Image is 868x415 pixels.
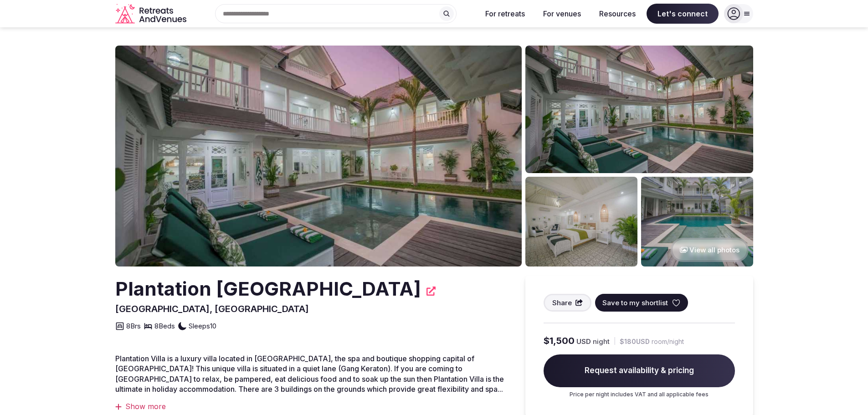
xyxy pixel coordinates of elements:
button: Save to my shortlist [595,294,688,312]
img: Venue gallery photo [525,177,637,266]
span: $180 USD [620,337,650,346]
a: Visit the homepage [115,4,188,24]
span: 8 Brs [126,321,141,331]
button: Resources [592,4,643,24]
span: Share [552,298,572,307]
button: For venues [536,4,588,24]
span: Plantation Villa is a luxury villa located in [GEOGRAPHIC_DATA], the spa and boutique shopping ca... [115,354,504,394]
span: room/night [652,337,684,346]
h2: Plantation [GEOGRAPHIC_DATA] [115,276,421,302]
button: View all photos [671,238,749,262]
img: Venue gallery photo [641,177,753,266]
div: | [613,336,616,346]
span: $1,500 [544,334,575,347]
button: For retreats [478,4,532,24]
img: Venue gallery photo [525,46,753,173]
span: 8 Beds [154,321,175,331]
span: [GEOGRAPHIC_DATA], [GEOGRAPHIC_DATA] [115,303,309,314]
svg: Retreats and Venues company logo [115,4,188,24]
p: Price per night includes VAT and all applicable fees [544,391,735,399]
span: USD [576,337,591,346]
img: Venue cover photo [115,46,522,266]
span: Sleeps 10 [189,321,216,331]
div: Show more [115,401,507,411]
span: Save to my shortlist [602,298,668,307]
span: night [593,337,610,346]
span: Request availability & pricing [544,354,735,387]
button: Share [544,294,592,312]
span: Let's connect [647,4,719,24]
